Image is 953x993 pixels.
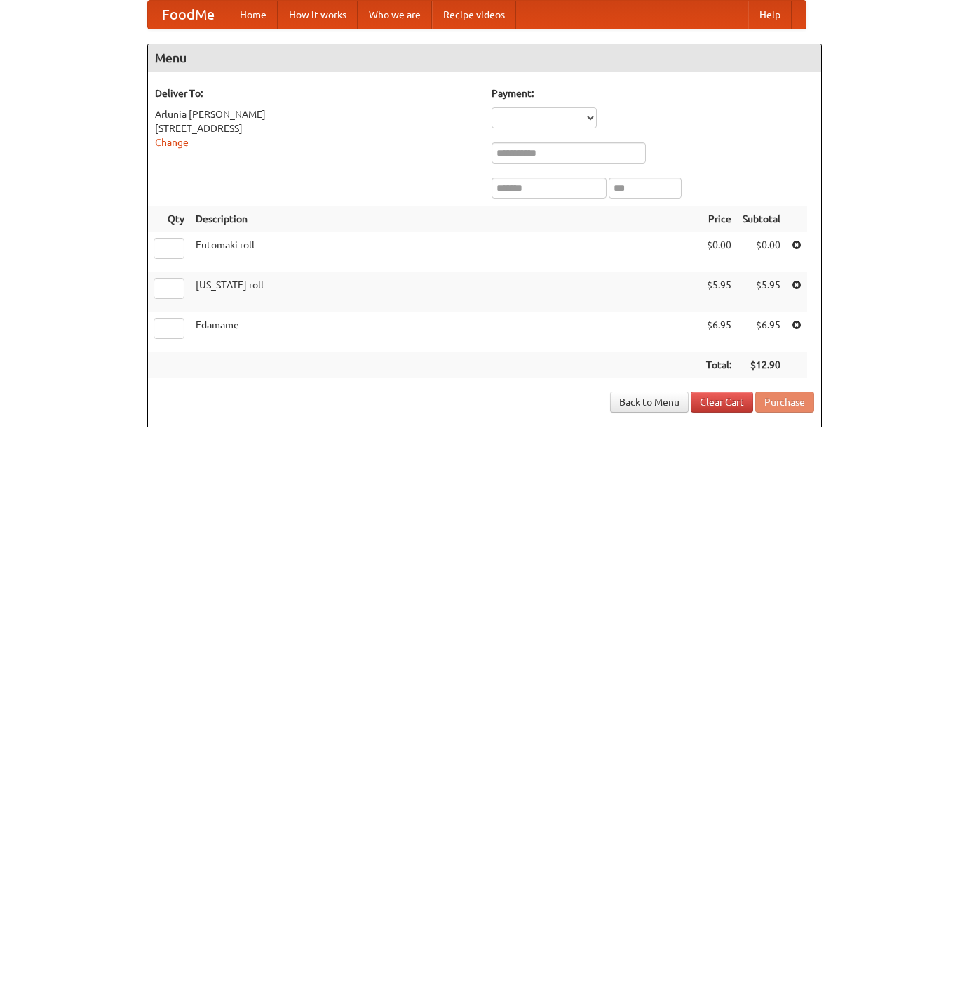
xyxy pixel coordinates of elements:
[155,121,478,135] div: [STREET_ADDRESS]
[492,86,814,100] h5: Payment:
[358,1,432,29] a: Who we are
[148,44,821,72] h4: Menu
[737,232,786,272] td: $0.00
[155,137,189,148] a: Change
[190,206,701,232] th: Description
[610,392,689,413] a: Back to Menu
[701,352,737,378] th: Total:
[278,1,358,29] a: How it works
[737,206,786,232] th: Subtotal
[229,1,278,29] a: Home
[737,352,786,378] th: $12.90
[148,1,229,29] a: FoodMe
[701,206,737,232] th: Price
[148,206,190,232] th: Qty
[701,232,737,272] td: $0.00
[432,1,516,29] a: Recipe videos
[190,232,701,272] td: Futomaki roll
[691,392,753,413] a: Clear Cart
[701,272,737,312] td: $5.95
[737,272,786,312] td: $5.95
[190,312,701,352] td: Edamame
[748,1,792,29] a: Help
[155,107,478,121] div: Arlunia [PERSON_NAME]
[701,312,737,352] td: $6.95
[155,86,478,100] h5: Deliver To:
[755,392,814,413] button: Purchase
[737,312,786,352] td: $6.95
[190,272,701,312] td: [US_STATE] roll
